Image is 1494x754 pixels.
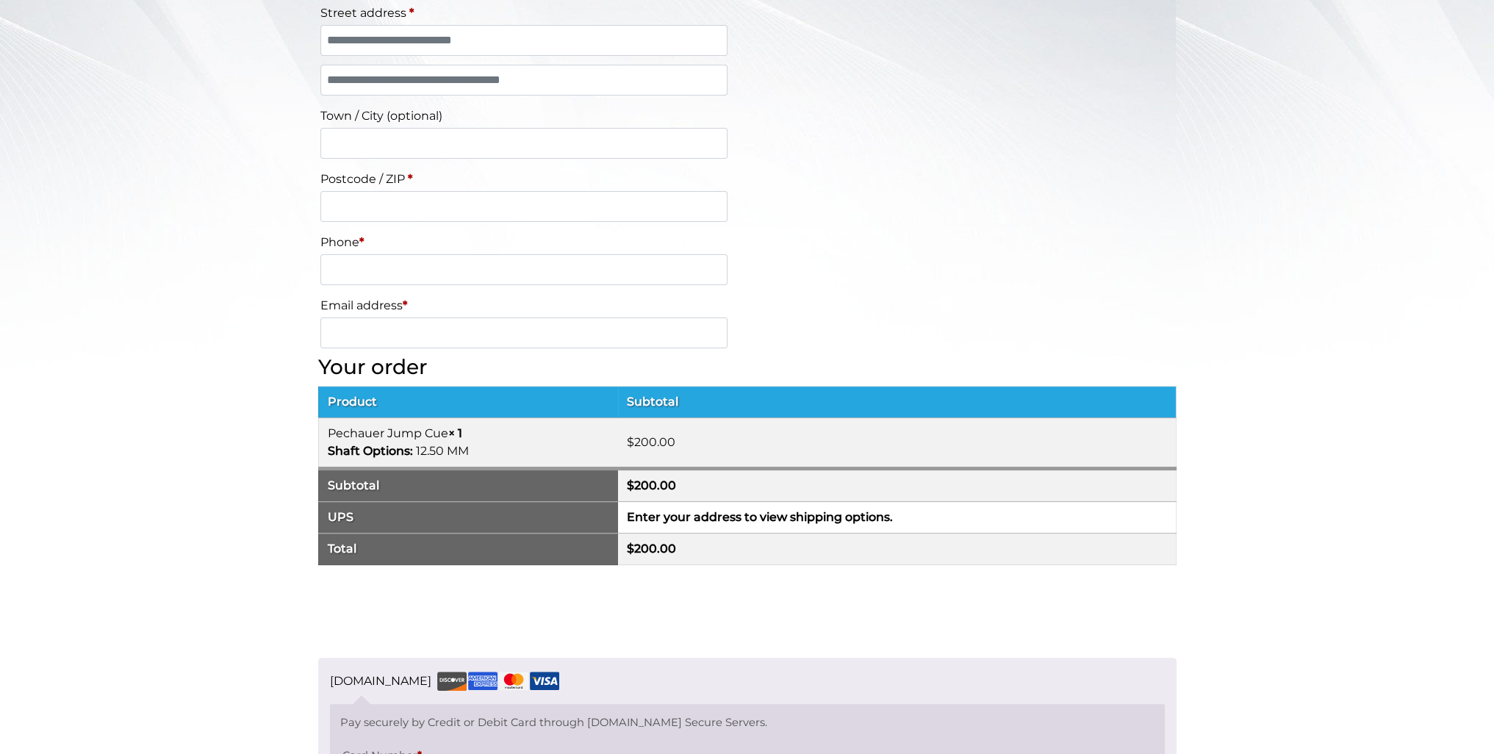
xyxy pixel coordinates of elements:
[627,542,676,556] bdi: 200.00
[627,435,634,449] span: $
[627,478,634,492] span: $
[318,418,618,469] td: Pechauer Jump Cue
[318,534,618,565] th: Total
[318,583,542,640] iframe: reCAPTCHA
[499,672,528,690] img: mastercard
[448,426,462,440] strong: × 1
[328,442,609,460] p: 12.50 MM
[328,442,413,460] dt: Shaft Options:
[330,669,559,693] label: [DOMAIN_NAME]
[340,714,1154,730] p: Pay securely by Credit or Debit Card through [DOMAIN_NAME] Secure Servers.
[618,502,1176,534] td: Enter your address to view shipping options.
[318,502,618,534] th: UPS
[387,109,442,123] span: (optional)
[320,104,728,128] label: Town / City
[320,168,728,191] label: Postcode / ZIP
[468,672,498,690] img: amex
[318,469,618,502] th: Subtotal
[627,435,675,449] bdi: 200.00
[320,231,728,254] label: Phone
[318,355,1177,380] h3: Your order
[318,387,618,418] th: Product
[618,387,1176,418] th: Subtotal
[627,542,634,556] span: $
[320,294,728,317] label: Email address
[530,672,559,690] img: visa
[437,672,467,691] img: discover
[320,1,728,25] label: Street address
[627,478,676,492] bdi: 200.00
